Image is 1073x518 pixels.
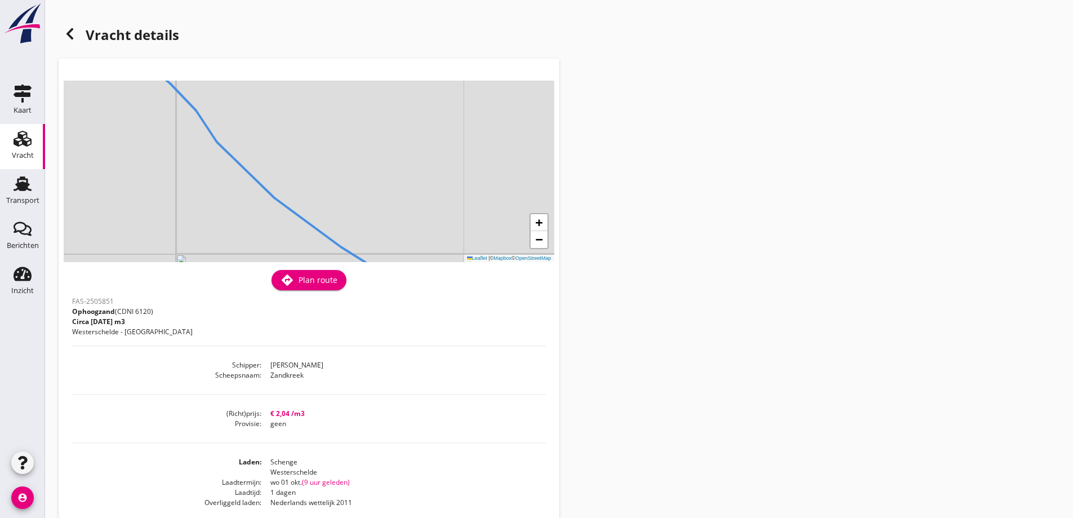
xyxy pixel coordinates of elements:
[271,270,346,290] button: Plan route
[72,307,115,316] span: Ophoogzand
[11,287,34,294] div: Inzicht
[464,255,554,262] div: © ©
[59,23,179,50] h1: Vracht details
[261,409,545,419] dd: € 2,04 /m3
[302,477,350,487] span: (9 uur geleden)
[488,255,489,261] span: |
[261,370,545,380] dd: Zandkreek
[72,488,261,498] dt: Laadtijd
[72,296,114,306] span: FAS-2505851
[12,152,34,159] div: Vracht
[72,419,261,429] dt: Provisie
[467,255,487,261] a: Leaflet
[72,327,193,337] p: Westerschelde - [GEOGRAPHIC_DATA]
[515,255,551,261] a: OpenStreetMap
[72,360,261,370] dt: Schipper
[6,197,39,204] div: Transport
[261,498,545,508] dd: Nederlands wettelijk 2011
[493,255,511,261] a: Mapbox
[72,477,261,488] dt: Laadtermijn
[72,457,261,477] dt: Laden
[281,273,294,287] i: directions
[261,488,545,498] dd: 1 dagen
[14,107,32,114] div: Kaart
[261,360,545,370] dd: [PERSON_NAME]
[261,477,545,488] dd: wo 01 okt.
[72,317,193,327] p: Circa [DATE] m3
[535,215,542,229] span: +
[2,3,43,45] img: logo-small.a267ee39.svg
[7,242,39,249] div: Berichten
[261,419,545,429] dd: geen
[261,457,545,477] dd: Schenge Westerschelde
[72,409,261,419] dt: (Richt)prijs
[281,273,337,287] div: Plan route
[11,486,34,509] i: account_circle
[535,232,542,246] span: −
[72,307,193,317] p: (CDNI 6120)
[72,370,261,380] dt: Scheepsnaam
[531,231,547,248] a: Zoom out
[72,498,261,508] dt: Overliggeld laden
[531,214,547,231] a: Zoom in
